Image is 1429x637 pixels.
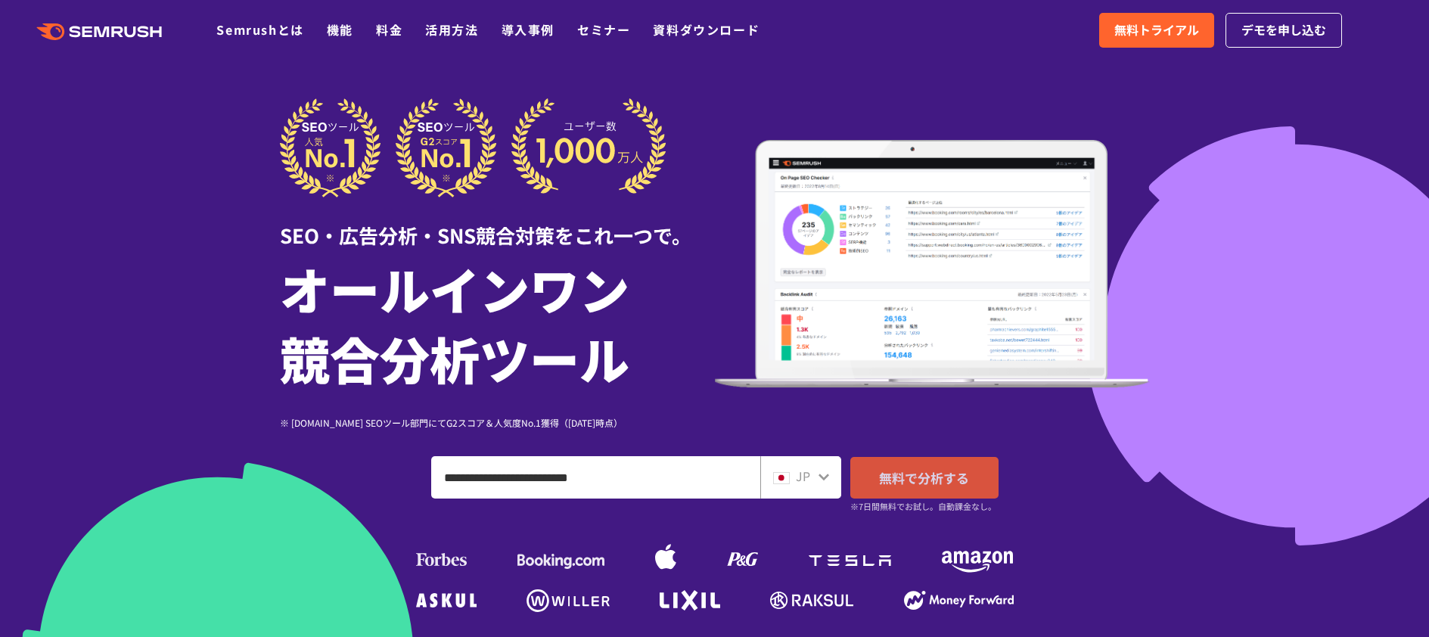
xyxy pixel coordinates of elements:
h1: オールインワン 競合分析ツール [280,253,715,393]
span: 無料トライアル [1114,20,1199,40]
a: 活用方法 [425,20,478,39]
small: ※7日間無料でお試し。自動課金なし。 [850,499,996,514]
div: SEO・広告分析・SNS競合対策をこれ一つで。 [280,197,715,250]
span: デモを申し込む [1241,20,1326,40]
span: JP [796,467,810,485]
a: セミナー [577,20,630,39]
a: 無料トライアル [1099,13,1214,48]
span: 無料で分析する [879,468,969,487]
a: 資料ダウンロード [653,20,760,39]
a: Semrushとは [216,20,303,39]
a: 導入事例 [502,20,555,39]
a: 料金 [376,20,402,39]
input: ドメイン、キーワードまたはURLを入力してください [432,457,760,498]
a: デモを申し込む [1226,13,1342,48]
a: 無料で分析する [850,457,999,499]
a: 機能 [327,20,353,39]
div: ※ [DOMAIN_NAME] SEOツール部門にてG2スコア＆人気度No.1獲得（[DATE]時点） [280,415,715,430]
